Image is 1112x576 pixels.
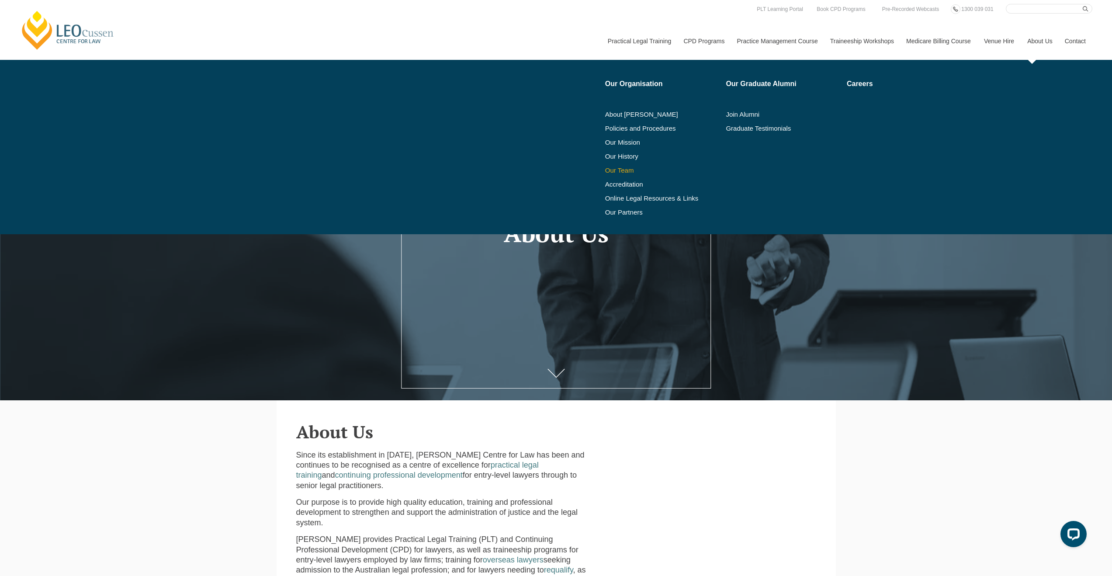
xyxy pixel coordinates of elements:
a: Pre-Recorded Webcasts [880,4,942,14]
a: Practical Legal Training [601,22,677,60]
a: Our Graduate Alumni [726,80,841,87]
a: Venue Hire [977,22,1021,60]
a: overseas lawyers [483,555,544,564]
a: Accreditation [605,181,720,188]
a: Our History [605,153,720,160]
a: Our Mission [605,139,698,146]
a: Our Team [605,167,720,174]
h1: About Us [423,220,689,247]
a: About Us [1021,22,1058,60]
a: Practice Management Course [731,22,824,60]
h2: About Us [296,422,816,441]
a: Graduate Testimonials [726,125,841,132]
iframe: LiveChat chat widget [1053,517,1090,554]
a: Medicare Billing Course [900,22,977,60]
a: 1300 039 031 [959,4,995,14]
a: continuing professional development [335,471,463,479]
a: Our Partners [605,209,720,216]
a: Our Organisation [605,80,720,87]
p: Our purpose is to provide high quality education, training and professional development to streng... [296,497,594,528]
a: Careers [847,80,946,87]
a: Traineeship Workshops [824,22,900,60]
p: Since its establishment in [DATE], [PERSON_NAME] Centre for Law has been and continues to be reco... [296,450,594,491]
a: CPD Programs [677,22,730,60]
a: Book CPD Programs [814,4,867,14]
span: 1300 039 031 [961,6,993,12]
a: Join Alumni [726,111,841,118]
a: PLT Learning Portal [755,4,805,14]
a: requalify [544,566,573,574]
a: Contact [1058,22,1092,60]
a: About [PERSON_NAME] [605,111,720,118]
a: [PERSON_NAME] Centre for Law [20,10,116,51]
a: Policies and Procedures [605,125,720,132]
a: Online Legal Resources & Links [605,195,720,202]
